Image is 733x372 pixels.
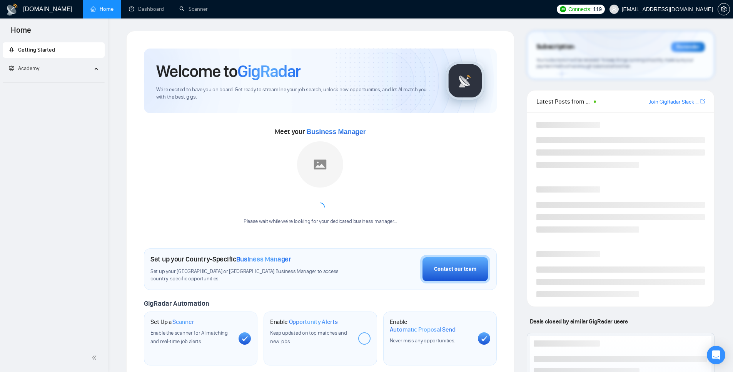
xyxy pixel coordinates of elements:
h1: Set Up a [150,318,194,326]
span: Connects: [568,5,591,13]
h1: Enable [390,318,472,333]
button: Contact our team [420,255,490,283]
a: Join GigRadar Slack Community [649,98,699,106]
img: placeholder.png [297,141,343,188]
span: Automatic Proposal Send [390,326,456,333]
span: Home [5,25,37,41]
span: Latest Posts from the GigRadar Community [536,97,591,106]
span: Your subscription will be renewed. To keep things running smoothly, make sure your payment method... [536,57,693,69]
a: export [700,98,705,105]
a: homeHome [90,6,114,12]
a: searchScanner [179,6,208,12]
div: Contact our team [434,265,476,273]
span: double-left [92,354,99,362]
span: loading [316,203,325,212]
span: Set up your [GEOGRAPHIC_DATA] or [GEOGRAPHIC_DATA] Business Manager to access country-specific op... [150,268,354,283]
span: user [611,7,617,12]
span: Opportunity Alerts [289,318,338,326]
li: Getting Started [3,42,105,58]
span: Keep updated on top matches and new jobs. [270,330,347,345]
button: setting [718,3,730,15]
h1: Set up your Country-Specific [150,255,291,263]
span: Academy [9,65,39,72]
span: rocket [9,47,14,52]
span: GigRadar [237,61,301,82]
div: Open Intercom Messenger [707,346,725,364]
img: logo [6,3,18,16]
span: We're excited to have you on board. Get ready to streamline your job search, unlock new opportuni... [156,86,434,101]
span: fund-projection-screen [9,65,14,71]
span: Meet your [275,127,366,136]
span: 119 [593,5,601,13]
span: Enable the scanner for AI matching and real-time job alerts. [150,330,228,345]
img: gigradar-logo.png [446,62,484,100]
span: Scanner [172,318,194,326]
span: Business Manager [236,255,291,263]
span: Business Manager [306,128,366,136]
span: Getting Started [18,47,55,53]
img: upwork-logo.png [560,6,566,12]
h1: Enable [270,318,338,326]
li: Academy Homepage [3,79,105,84]
span: Academy [18,65,39,72]
span: Subscription [536,40,574,54]
h1: Welcome to [156,61,301,82]
span: Never miss any opportunities. [390,337,455,344]
div: Reminder [671,42,705,52]
a: setting [718,6,730,12]
a: dashboardDashboard [129,6,164,12]
div: Please wait while we're looking for your dedicated business manager... [239,218,402,225]
span: Deals closed by similar GigRadar users [527,315,631,328]
span: export [700,98,705,104]
span: GigRadar Automation [144,299,209,308]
